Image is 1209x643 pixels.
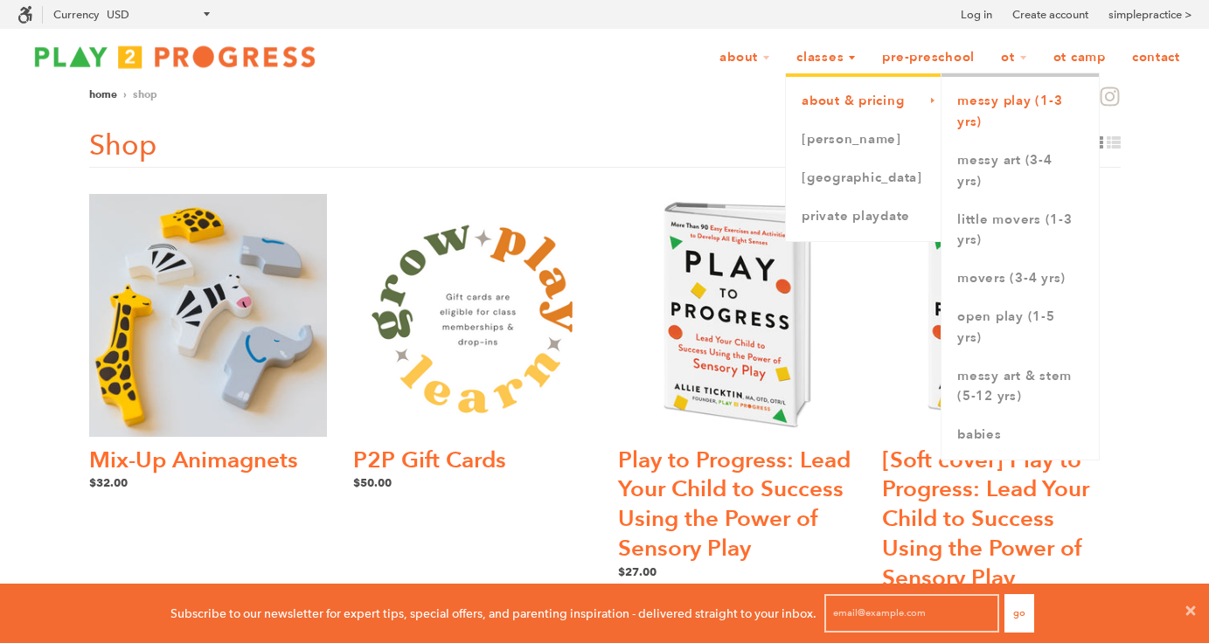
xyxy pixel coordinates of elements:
[786,121,941,159] a: [PERSON_NAME]
[353,194,592,437] img: P2P Gift Cards
[353,475,392,489] span: $50.00
[941,357,1099,417] a: Messy Art & STEM (5-12 yrs)
[871,41,986,74] a: Pre-Preschool
[786,197,941,236] a: Private Playdate
[89,194,328,437] img: Play 2 Progress - Mix-Up Animagnets
[941,82,1099,142] a: Messy Play (1-3 yrs)
[990,41,1039,74] a: OT
[1012,6,1088,24] a: Create account
[17,39,332,74] img: Play2Progress logo
[123,87,127,100] span: ›
[1042,41,1117,74] a: OT Camp
[353,445,506,476] a: P2P Gift Cards
[941,142,1099,201] a: Messy Art (3-4 yrs)
[170,604,816,623] p: Subscribe to our newsletter for expert tips, special offers, and parenting inspiration - delivere...
[89,86,157,103] nav: breadcrumbs
[941,416,1099,454] a: Babies
[708,41,782,74] a: About
[618,445,851,564] a: Play to Progress: Lead Your Child to Success Using the Power of Sensory Play
[1004,594,1034,633] button: Go
[941,298,1099,357] a: Open Play (1-5 yrs)
[824,594,999,633] input: email@example.com
[941,259,1099,298] a: Movers (3-4 yrs)
[961,6,992,24] a: Log in
[89,475,128,489] span: $32.00
[786,82,941,121] a: About & Pricing
[941,201,1099,260] a: Little Movers (1-3 yrs)
[882,194,1121,437] img: Play 2 Progress - Play 2 Progress: Lead Your Child to Success Using the Power of Sensory Play Book
[133,87,157,100] span: Shop
[882,445,1089,594] a: [Soft cover] Play to Progress: Lead Your Child to Success Using the Power of Sensory Play
[53,8,99,21] label: Currency
[89,126,156,165] h1: Shop
[785,41,867,74] a: Classes
[618,564,657,578] span: $27.00
[786,159,941,197] a: [GEOGRAPHIC_DATA]
[618,194,857,437] img: Play 2 Progress - Play 2 Progress: Lead Your Child to Success Using the Power of Sensory Play Book
[89,445,298,476] a: Mix-Up Animagnets
[1121,41,1192,74] a: Contact
[1108,6,1192,24] a: simplepractice >
[89,87,117,100] a: Home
